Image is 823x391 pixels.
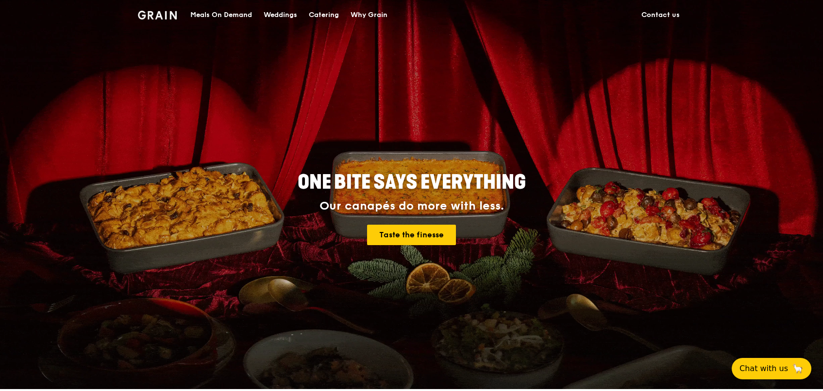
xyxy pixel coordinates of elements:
[345,0,393,30] a: Why Grain
[237,199,587,213] div: Our canapés do more with less.
[303,0,345,30] a: Catering
[792,363,804,374] span: 🦙
[264,0,297,30] div: Weddings
[190,0,252,30] div: Meals On Demand
[739,363,788,374] span: Chat with us
[258,0,303,30] a: Weddings
[138,11,177,19] img: Grain
[732,358,811,379] button: Chat with us🦙
[351,0,387,30] div: Why Grain
[367,225,456,245] a: Taste the finesse
[309,0,339,30] div: Catering
[636,0,686,30] a: Contact us
[298,171,526,194] span: ONE BITE SAYS EVERYTHING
